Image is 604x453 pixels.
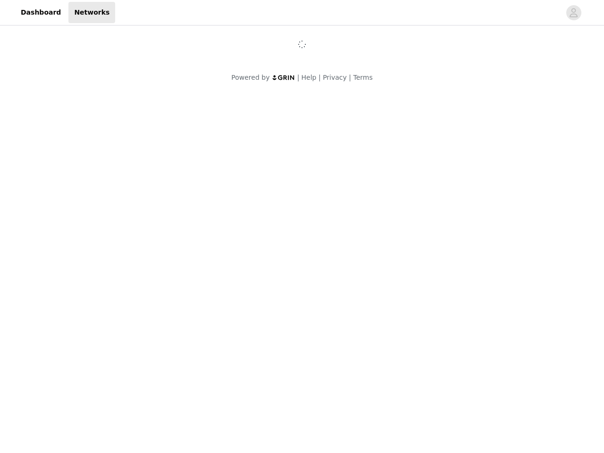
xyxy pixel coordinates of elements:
[323,74,347,81] a: Privacy
[15,2,67,23] a: Dashboard
[319,74,321,81] span: |
[68,2,115,23] a: Networks
[297,74,300,81] span: |
[349,74,351,81] span: |
[272,75,295,81] img: logo
[231,74,269,81] span: Powered by
[353,74,372,81] a: Terms
[569,5,578,20] div: avatar
[302,74,317,81] a: Help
